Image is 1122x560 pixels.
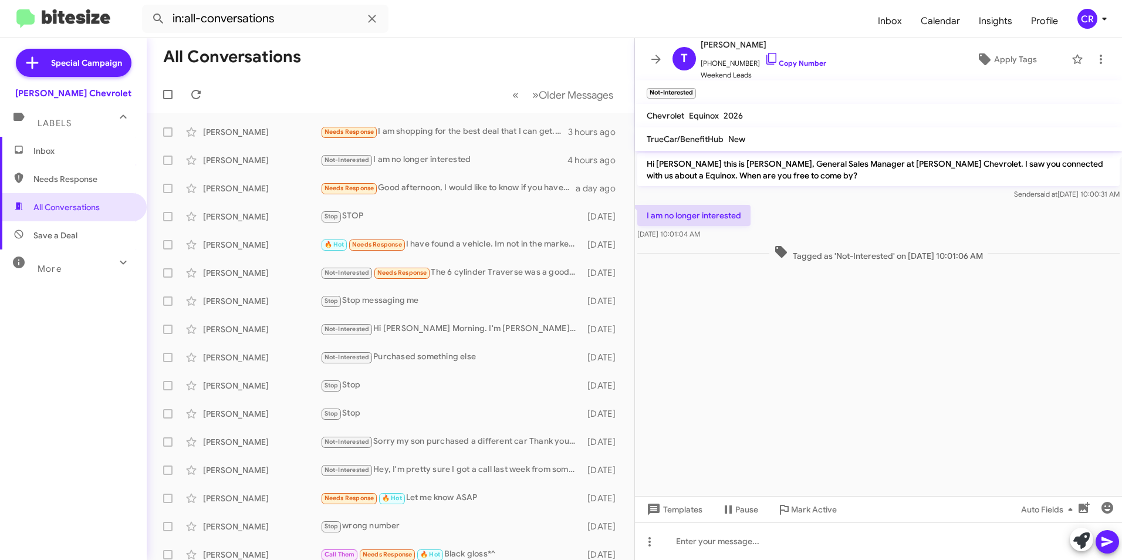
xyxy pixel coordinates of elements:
div: [DATE] [582,323,625,335]
div: [PERSON_NAME] [203,239,320,251]
span: Templates [644,499,702,520]
button: Next [525,83,620,107]
div: I am shopping for the best deal that I can get. Specifically looking for 0% interest on end of ye... [320,125,568,139]
span: Stop [325,297,339,305]
div: [PERSON_NAME] [203,183,320,194]
span: Chevrolet [647,110,684,121]
span: Needs Response [325,494,374,502]
div: 3 hours ago [568,126,625,138]
span: Needs Response [325,184,374,192]
span: Calendar [911,4,969,38]
div: Hey, I'm pretty sure I got a call last week from someone over there and I explained that I was ju... [320,463,582,477]
button: Apply Tags [947,49,1066,70]
div: [PERSON_NAME] [203,154,320,166]
div: [PERSON_NAME] [203,436,320,448]
div: [PERSON_NAME] [203,380,320,392]
span: Save a Deal [33,230,77,241]
div: [DATE] [582,436,625,448]
button: Auto Fields [1012,499,1087,520]
nav: Page navigation example [506,83,620,107]
span: Mark Active [791,499,837,520]
span: Labels [38,118,72,129]
span: Not-Interested [325,325,370,333]
span: Tagged as 'Not-Interested' on [DATE] 10:01:06 AM [769,245,988,262]
span: All Conversations [33,201,100,213]
div: [DATE] [582,352,625,363]
div: CR [1077,9,1097,29]
span: Special Campaign [51,57,122,69]
div: [PERSON_NAME] [203,352,320,363]
input: Search [142,5,388,33]
span: Inbox [33,145,133,157]
a: Profile [1022,4,1067,38]
div: Stop [320,379,582,392]
h1: All Conversations [163,48,301,66]
div: [DATE] [582,464,625,476]
span: T [681,49,688,68]
span: » [532,87,539,102]
div: Purchased something else [320,350,582,364]
span: Weekend Leads [701,69,826,81]
div: [PERSON_NAME] [203,464,320,476]
span: « [512,87,519,102]
p: Hi [PERSON_NAME] this is [PERSON_NAME], General Sales Manager at [PERSON_NAME] Chevrolet. I saw y... [637,153,1120,186]
div: STOP [320,210,582,223]
button: Previous [505,83,526,107]
div: Stop [320,407,582,420]
span: Not-Interested [325,353,370,361]
p: I am no longer interested [637,205,751,226]
span: 2026 [724,110,743,121]
button: CR [1067,9,1109,29]
div: [DATE] [582,295,625,307]
span: 🔥 Hot [382,494,402,502]
button: Mark Active [768,499,846,520]
span: [DATE] 10:01:04 AM [637,230,700,238]
span: Pause [735,499,758,520]
a: Insights [969,4,1022,38]
div: [PERSON_NAME] [203,492,320,504]
span: Stop [325,410,339,417]
div: [DATE] [582,408,625,420]
div: [DATE] [582,239,625,251]
div: Let me know ASAP [320,491,582,505]
a: Inbox [868,4,911,38]
div: [PERSON_NAME] [203,295,320,307]
button: Pause [712,499,768,520]
span: Older Messages [539,89,613,102]
div: [PERSON_NAME] Chevrolet [15,87,131,99]
div: [DATE] [582,521,625,532]
div: [DATE] [582,267,625,279]
span: Not-Interested [325,156,370,164]
span: Stop [325,522,339,530]
div: The 6 cylinder Traverse was a good vehicle with nice power and a smooth, quiet ride. The new trav... [320,266,582,279]
span: Needs Response [352,241,402,248]
div: Hi [PERSON_NAME] Morning. I'm [PERSON_NAME], Sales consultant at [PERSON_NAME] Chevrolet. I am mo... [320,322,582,336]
span: Not-Interested [325,269,370,276]
span: Sender [DATE] 10:00:31 AM [1014,190,1120,198]
div: [PERSON_NAME] [203,211,320,222]
div: [DATE] [582,211,625,222]
span: 🔥 Hot [325,241,344,248]
span: [PERSON_NAME] [701,38,826,52]
small: Not-Interested [647,88,696,99]
span: TrueCar/BenefitHub [647,134,724,144]
div: [PERSON_NAME] [203,521,320,532]
div: [PERSON_NAME] [203,408,320,420]
span: Equinox [689,110,719,121]
span: said at [1037,190,1057,198]
span: Stop [325,212,339,220]
div: I am no longer interested [320,153,567,167]
a: Special Campaign [16,49,131,77]
div: Good afternoon, I would like to know if you have the Cadillac, and when I can go to check if I ca... [320,181,576,195]
span: Needs Response [325,128,374,136]
span: Needs Response [33,173,133,185]
a: Copy Number [765,59,826,68]
span: Not-Interested [325,466,370,474]
span: Auto Fields [1021,499,1077,520]
div: 4 hours ago [567,154,625,166]
div: [PERSON_NAME] [203,267,320,279]
span: Needs Response [377,269,427,276]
